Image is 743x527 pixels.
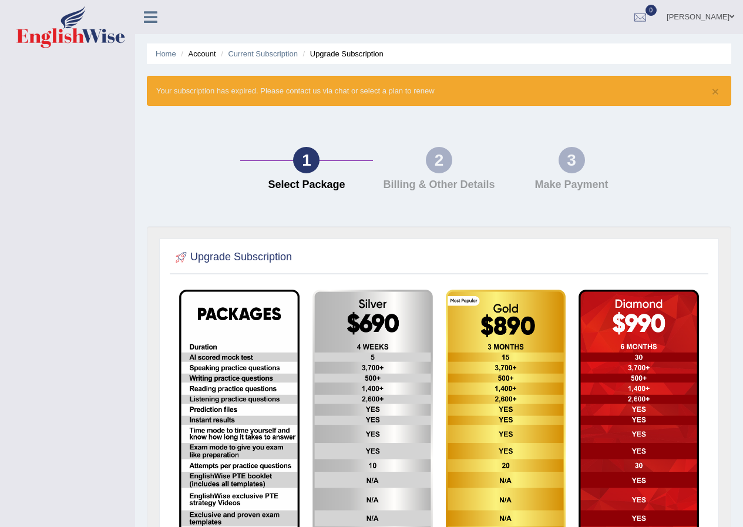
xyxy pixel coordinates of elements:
[228,49,298,58] a: Current Subscription
[379,179,500,191] h4: Billing & Other Details
[293,147,320,173] div: 1
[712,85,719,98] button: ×
[147,76,731,106] div: Your subscription has expired. Please contact us via chat or select a plan to renew
[645,5,657,16] span: 0
[559,147,585,173] div: 3
[246,179,367,191] h4: Select Package
[156,49,176,58] a: Home
[511,179,632,191] h4: Make Payment
[426,147,452,173] div: 2
[300,48,384,59] li: Upgrade Subscription
[173,249,292,266] h2: Upgrade Subscription
[178,48,216,59] li: Account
